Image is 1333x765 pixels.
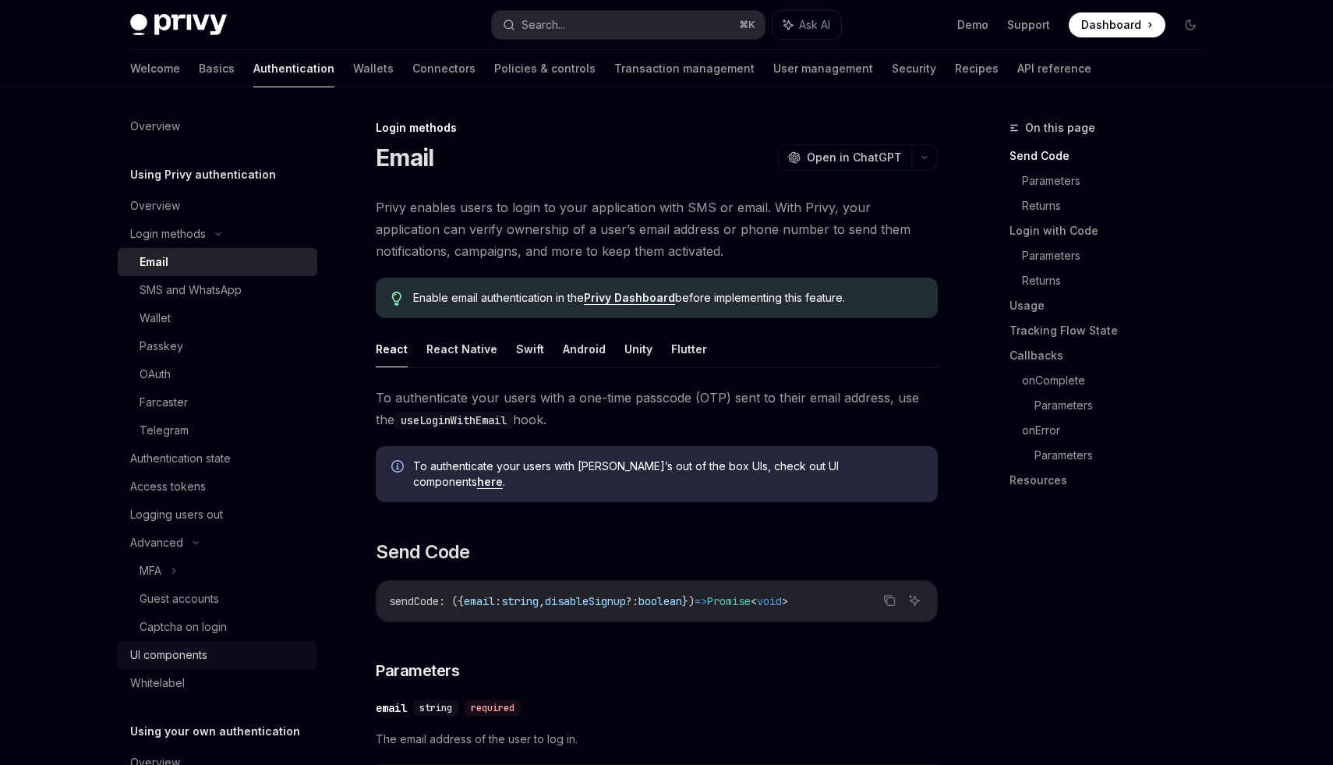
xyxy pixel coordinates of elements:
a: Farcaster [118,388,317,416]
svg: Tip [391,292,402,306]
img: dark logo [130,14,227,36]
span: : ({ [439,594,464,608]
a: Parameters [1022,243,1215,268]
div: Overview [130,117,180,136]
span: To authenticate your users with [PERSON_NAME]’s out of the box UIs, check out UI components . [413,459,922,490]
a: Parameters [1034,443,1215,468]
a: Support [1007,17,1050,33]
span: Dashboard [1081,17,1141,33]
a: Overview [118,112,317,140]
a: Parameters [1034,393,1215,418]
div: UI components [130,646,207,664]
button: Unity [624,331,652,367]
span: Promise [707,594,751,608]
button: Toggle dark mode [1178,12,1203,37]
span: : [495,594,501,608]
a: UI components [118,641,317,669]
a: Transaction management [614,50,755,87]
a: Guest accounts [118,585,317,613]
a: Wallet [118,304,317,332]
div: Authentication state [130,449,231,468]
span: boolean [638,594,682,608]
a: Security [892,50,936,87]
a: User management [773,50,873,87]
h1: Email [376,143,433,172]
a: Access tokens [118,473,317,501]
a: Login with Code [1009,218,1215,243]
button: Swift [516,331,544,367]
span: To authenticate your users with a one-time passcode (OTP) sent to their email address, use the hook. [376,387,938,430]
a: Parameters [1022,168,1215,193]
div: Passkey [140,337,183,356]
h5: Using Privy authentication [130,165,276,184]
a: Connectors [412,50,476,87]
span: < [751,594,757,608]
span: Enable email authentication in the before implementing this feature. [413,290,922,306]
span: > [782,594,788,608]
span: void [757,594,782,608]
a: Returns [1022,193,1215,218]
a: Logging users out [118,501,317,529]
div: SMS and WhatsApp [140,281,242,299]
span: email [464,594,495,608]
a: OAuth [118,360,317,388]
a: Basics [199,50,235,87]
a: Email [118,248,317,276]
span: }) [682,594,695,608]
div: Guest accounts [140,590,219,608]
button: Ask AI [904,590,925,611]
a: Policies & controls [494,50,596,87]
span: Ask AI [799,17,830,33]
a: Passkey [118,332,317,360]
h5: Using your own authentication [130,722,300,741]
a: Whitelabel [118,669,317,697]
a: onError [1022,418,1215,443]
span: string [419,702,452,714]
a: Usage [1009,293,1215,318]
a: API reference [1017,50,1091,87]
div: Login methods [130,225,206,243]
div: Telegram [140,421,189,440]
button: Ask AI [773,11,841,39]
div: Advanced [130,533,183,552]
span: ⌘ K [739,19,755,31]
div: Login methods [376,120,938,136]
svg: Info [391,460,407,476]
button: React Native [426,331,497,367]
div: Email [140,253,168,271]
button: Open in ChatGPT [778,144,911,171]
a: Welcome [130,50,180,87]
span: => [695,594,707,608]
span: Send Code [376,540,470,565]
a: Returns [1022,268,1215,293]
div: MFA [140,561,161,580]
span: string [501,594,539,608]
div: Farcaster [140,393,188,412]
a: Authentication state [118,444,317,473]
div: Access tokens [130,477,206,496]
span: Open in ChatGPT [807,150,902,165]
a: Recipes [955,50,999,87]
a: Wallets [353,50,394,87]
div: email [376,700,407,716]
a: onComplete [1022,368,1215,393]
div: Captcha on login [140,618,227,636]
a: Send Code [1009,143,1215,168]
div: Whitelabel [130,674,185,692]
a: Resources [1009,468,1215,493]
a: Authentication [253,50,334,87]
a: Privy Dashboard [584,291,675,305]
div: OAuth [140,365,171,384]
span: sendCode [389,594,439,608]
a: Demo [957,17,988,33]
span: Parameters [376,660,459,682]
a: Callbacks [1009,343,1215,368]
span: ?: [626,594,638,608]
button: Android [563,331,606,367]
a: Captcha on login [118,613,317,641]
div: required [465,700,521,716]
button: Search...⌘K [492,11,765,39]
div: Overview [130,197,180,215]
button: Flutter [671,331,707,367]
div: Logging users out [130,505,223,524]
